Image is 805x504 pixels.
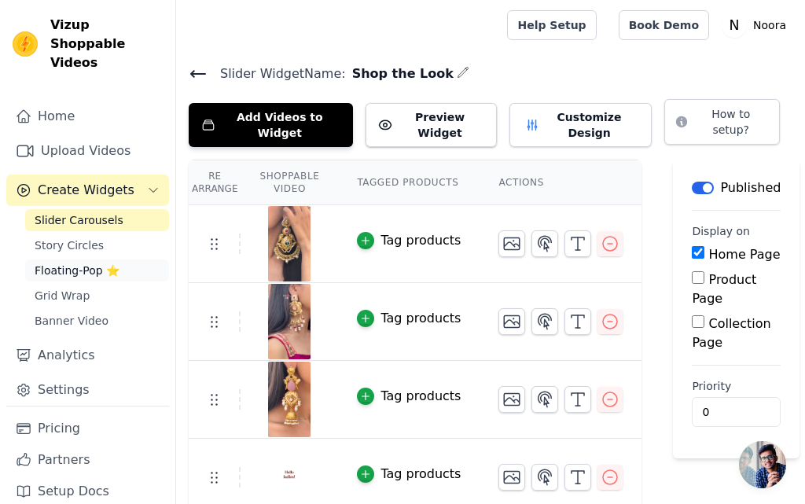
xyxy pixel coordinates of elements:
[664,99,780,145] button: How to setup?
[730,17,740,33] text: N
[692,223,750,239] legend: Display on
[189,160,241,205] th: Re Arrange
[366,103,496,147] button: Preview Widget
[338,160,480,205] th: Tagged Products
[380,387,461,406] div: Tag products
[480,160,641,205] th: Actions
[357,387,461,406] button: Tag products
[457,63,469,84] div: Edit Name
[35,263,119,278] span: Floating-Pop ⭐
[208,64,346,83] span: Slider Widget Name:
[35,212,123,228] span: Slider Carousels
[498,308,525,335] button: Change Thumbnail
[267,362,311,437] img: vizup-images-0d0a.jpg
[25,259,169,281] a: Floating-Pop ⭐
[357,231,461,250] button: Tag products
[498,464,525,491] button: Change Thumbnail
[38,181,134,200] span: Create Widgets
[720,178,781,197] p: Published
[6,413,169,444] a: Pricing
[13,31,38,57] img: Vizup
[25,310,169,332] a: Banner Video
[380,231,461,250] div: Tag products
[709,247,781,262] label: Home Page
[619,10,709,40] a: Book Demo
[498,386,525,413] button: Change Thumbnail
[189,103,353,147] button: Add Videos to Widget
[692,272,756,306] label: Product Page
[6,135,169,167] a: Upload Videos
[692,316,770,350] label: Collection Page
[346,64,454,83] span: Shop the Look
[6,444,169,476] a: Partners
[747,11,792,39] p: Noora
[380,465,461,484] div: Tag products
[6,340,169,371] a: Analytics
[6,175,169,206] button: Create Widgets
[509,103,652,147] button: Customize Design
[25,234,169,256] a: Story Circles
[692,378,781,394] label: Priority
[664,118,780,133] a: How to setup?
[35,313,108,329] span: Banner Video
[6,101,169,132] a: Home
[35,237,104,253] span: Story Circles
[498,230,525,257] button: Change Thumbnail
[241,160,338,205] th: Shoppable Video
[739,441,786,488] a: Open chat
[357,309,461,328] button: Tag products
[6,374,169,406] a: Settings
[267,206,311,281] img: vizup-images-0fe5.jpg
[357,465,461,484] button: Tag products
[25,209,169,231] a: Slider Carousels
[50,16,163,72] span: Vizup Shoppable Videos
[25,285,169,307] a: Grid Wrap
[507,10,596,40] a: Help Setup
[35,288,90,304] span: Grid Wrap
[722,11,792,39] button: N Noora
[267,284,311,359] img: vizup-images-be57.jpg
[380,309,461,328] div: Tag products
